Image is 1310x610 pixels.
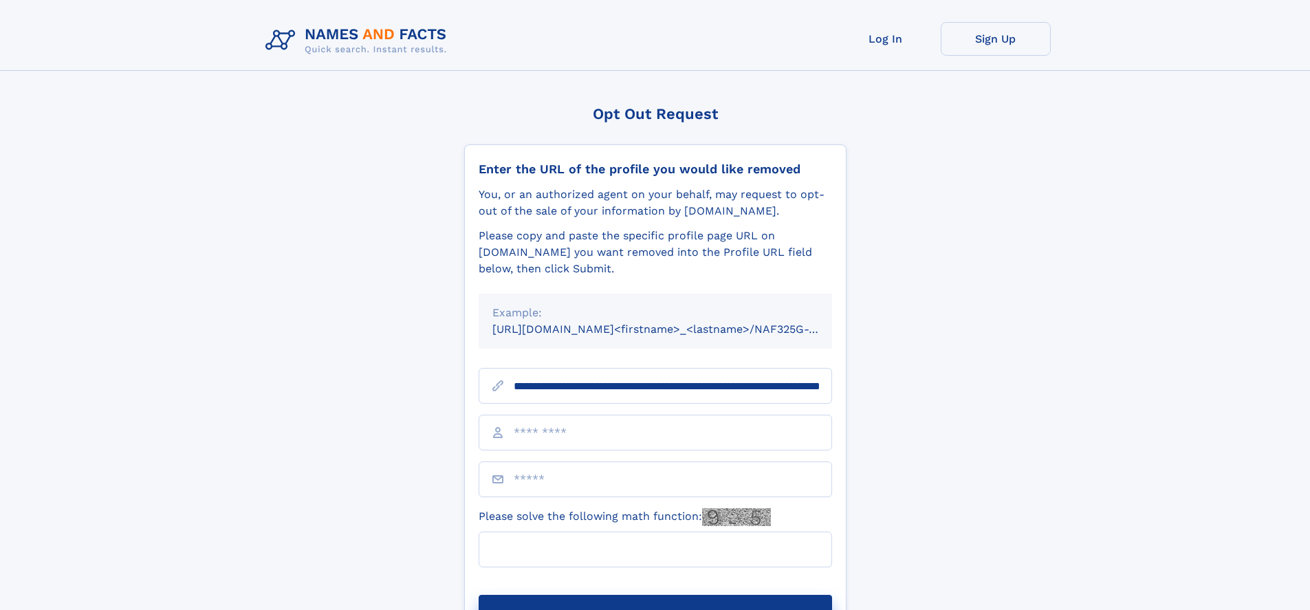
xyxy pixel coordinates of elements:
[464,105,847,122] div: Opt Out Request
[941,22,1051,56] a: Sign Up
[831,22,941,56] a: Log In
[479,186,832,219] div: You, or an authorized agent on your behalf, may request to opt-out of the sale of your informatio...
[492,305,818,321] div: Example:
[479,508,771,526] label: Please solve the following math function:
[492,323,858,336] small: [URL][DOMAIN_NAME]<firstname>_<lastname>/NAF325G-xxxxxxxx
[479,228,832,277] div: Please copy and paste the specific profile page URL on [DOMAIN_NAME] you want removed into the Pr...
[260,22,458,59] img: Logo Names and Facts
[479,162,832,177] div: Enter the URL of the profile you would like removed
